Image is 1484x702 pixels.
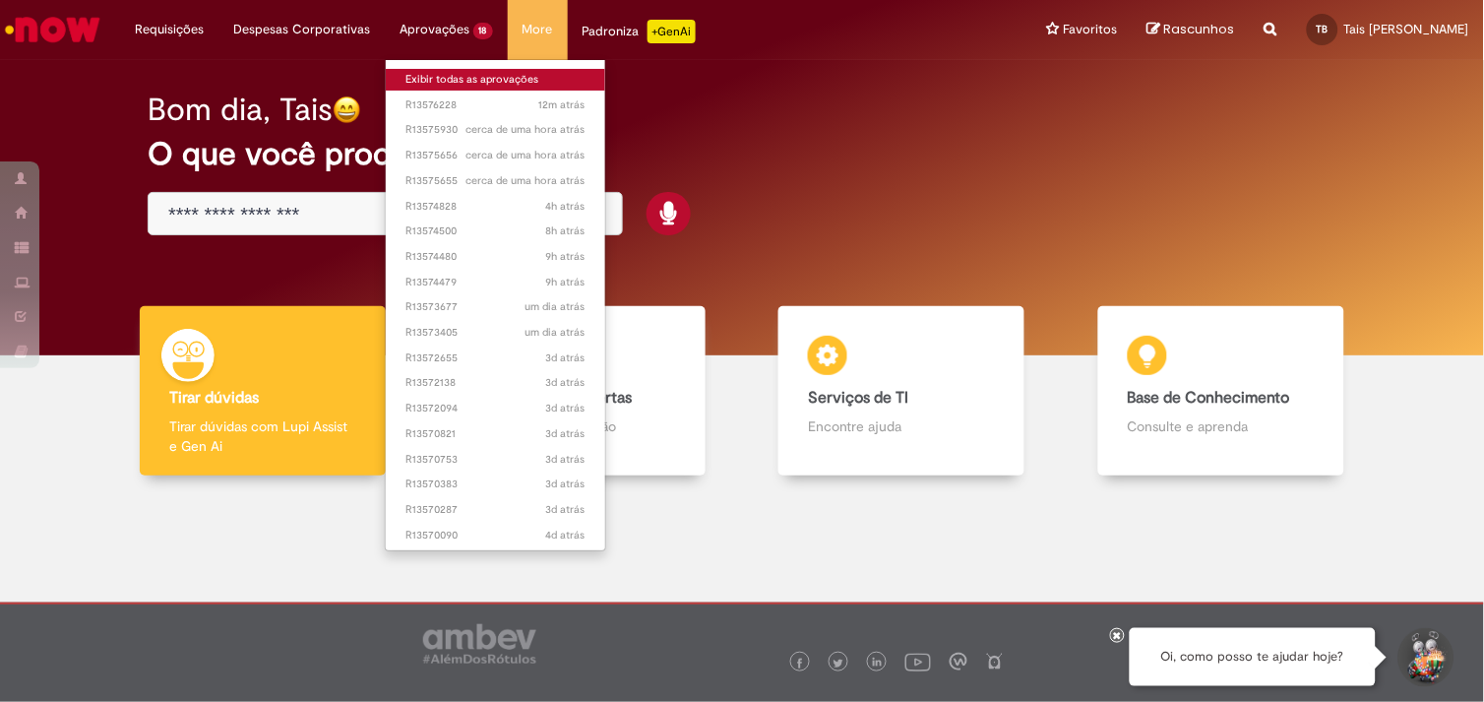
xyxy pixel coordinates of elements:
time: 26/09/2025 17:57:23 [546,375,586,390]
a: Aberto R13575930 : [386,119,605,141]
a: Aberto R13570090 : [386,525,605,546]
span: 9h atrás [546,249,586,264]
span: R13575656 [405,148,586,163]
span: R13572094 [405,401,586,416]
a: Rascunhos [1147,21,1235,39]
span: R13572655 [405,351,586,366]
a: Aberto R13574828 : [386,196,605,218]
a: Aberto R13572138 : [386,372,605,394]
ul: Aprovações [385,59,606,551]
span: R13570090 [405,528,586,543]
a: Exibir todas as aprovações [386,69,605,91]
a: Aberto R13575655 : [386,170,605,192]
time: 26/09/2025 11:23:28 [546,528,586,542]
h2: O que você procura hoje? [148,137,1336,171]
time: 26/09/2025 14:25:14 [546,426,586,441]
img: happy-face.png [333,96,361,124]
a: Aberto R13570383 : [386,474,605,495]
span: R13575930 [405,122,586,138]
b: Tirar dúvidas [169,388,259,408]
span: 3d atrás [546,351,586,365]
span: cerca de uma hora atrás [466,148,586,162]
span: 8h atrás [546,223,586,238]
a: Aberto R13574480 : [386,246,605,268]
a: Aberto R13576228 : [386,95,605,116]
a: Aberto R13574500 : [386,221,605,242]
b: Catálogo de Ofertas [489,388,632,408]
span: Requisições [135,20,204,39]
span: R13570383 [405,477,586,492]
span: R13570821 [405,426,586,442]
span: 3d atrás [546,502,586,517]
span: 4h atrás [546,199,586,214]
span: R13572138 [405,375,586,391]
img: ServiceNow [2,10,103,49]
span: 3d atrás [546,477,586,491]
span: 18 [473,23,493,39]
p: Tirar dúvidas com Lupi Assist e Gen Ai [169,416,356,456]
time: 29/09/2025 02:39:05 [546,249,586,264]
a: Aberto R13572655 : [386,348,605,369]
a: Aberto R13570821 : [386,423,605,445]
time: 29/09/2025 10:20:00 [466,148,586,162]
span: Despesas Corporativas [233,20,370,39]
time: 29/09/2025 02:33:27 [546,275,586,289]
time: 28/09/2025 07:19:36 [526,299,586,314]
a: Aberto R13570287 : [386,499,605,521]
span: TB [1317,23,1329,35]
a: Base de Conhecimento Consulte e aprenda [1062,306,1382,477]
p: +GenAi [648,20,696,43]
a: Serviços de TI Encontre ajuda [742,306,1062,477]
span: R13574480 [405,249,586,265]
span: R13574479 [405,275,586,290]
div: Oi, como posso te ajudar hoje? [1130,628,1376,686]
span: R13570287 [405,502,586,518]
span: R13575655 [405,173,586,189]
a: Aberto R13570753 : [386,449,605,471]
img: logo_footer_ambev_rotulo_gray.png [423,624,536,664]
span: um dia atrás [526,325,586,340]
img: logo_footer_workplace.png [950,653,967,670]
span: 12m atrás [539,97,586,112]
button: Iniciar Conversa de Suporte [1395,628,1454,687]
a: Tirar dúvidas Tirar dúvidas com Lupi Assist e Gen Ai [103,306,423,477]
span: More [523,20,553,39]
b: Base de Conhecimento [1128,388,1290,408]
time: 26/09/2025 14:09:23 [546,452,586,467]
span: Tais [PERSON_NAME] [1344,21,1469,37]
span: um dia atrás [526,299,586,314]
p: Consulte e aprenda [1128,416,1315,436]
time: 26/09/2025 17:45:23 [546,401,586,415]
h2: Bom dia, Tais [148,93,333,127]
img: logo_footer_youtube.png [905,649,931,674]
img: logo_footer_facebook.png [795,659,805,669]
span: Rascunhos [1164,20,1235,38]
span: R13576228 [405,97,586,113]
span: 9h atrás [546,275,586,289]
a: Aberto R13572094 : [386,398,605,419]
span: cerca de uma hora atrás [466,122,586,137]
time: 26/09/2025 12:17:42 [546,477,586,491]
span: 3d atrás [546,375,586,390]
b: Serviços de TI [808,388,908,408]
a: Aberto R13574479 : [386,272,605,293]
img: logo_footer_naosei.png [986,653,1004,670]
span: 3d atrás [546,452,586,467]
span: R13570753 [405,452,586,468]
a: Aberto R13573405 : [386,322,605,344]
time: 26/09/2025 11:55:49 [546,502,586,517]
a: Aberto R13575656 : [386,145,605,166]
div: Padroniza [583,20,696,43]
time: 28/09/2025 01:43:41 [526,325,586,340]
time: 29/09/2025 11:35:07 [539,97,586,112]
span: Favoritos [1064,20,1118,39]
span: 3d atrás [546,426,586,441]
img: logo_footer_twitter.png [834,659,843,669]
span: R13574828 [405,199,586,215]
span: 4d atrás [546,528,586,542]
span: Aprovações [400,20,469,39]
p: Encontre ajuda [808,416,995,436]
time: 29/09/2025 10:58:47 [466,122,586,137]
img: logo_footer_linkedin.png [873,658,883,670]
time: 29/09/2025 07:59:13 [546,199,586,214]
